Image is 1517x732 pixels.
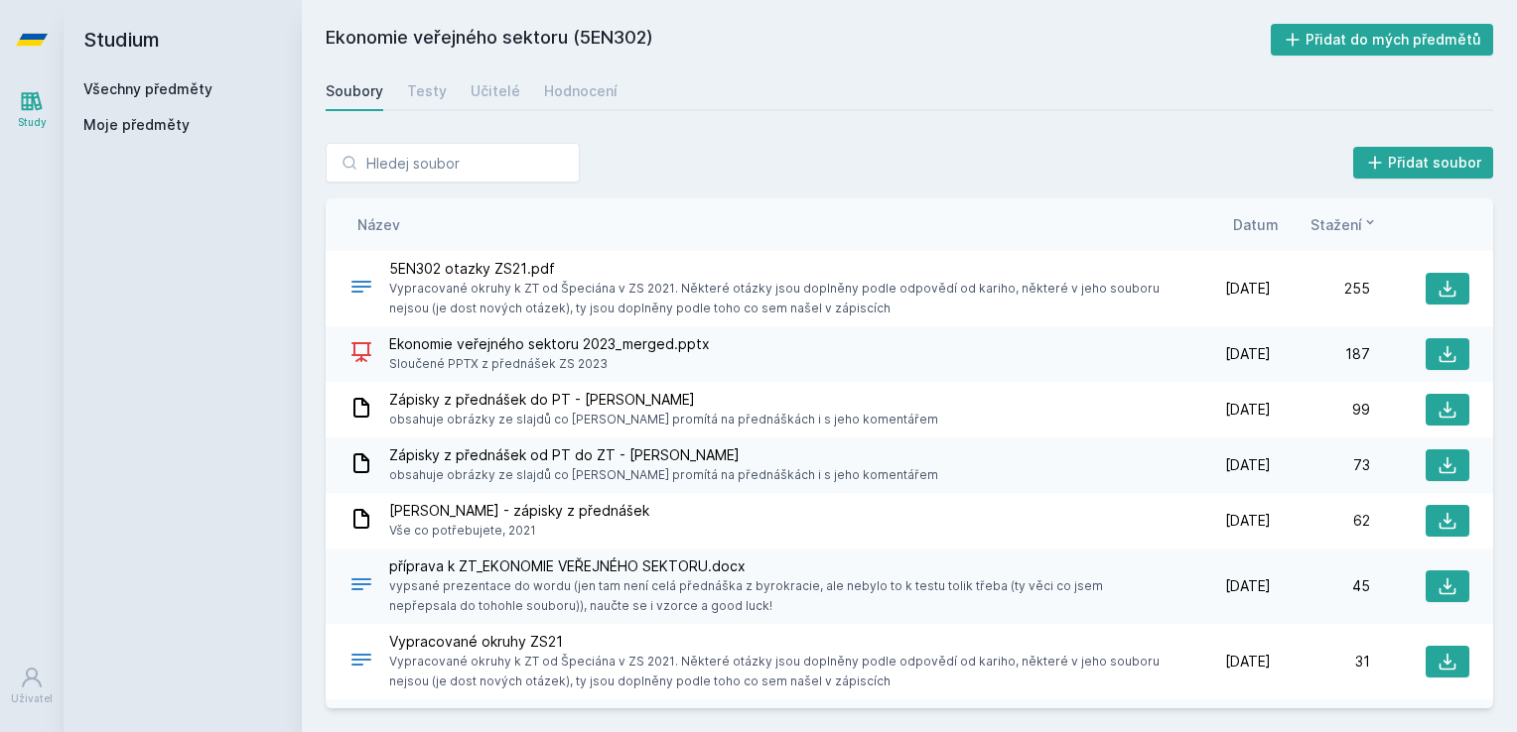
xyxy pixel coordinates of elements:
[326,71,383,111] a: Soubory
[83,80,212,97] a: Všechny předměty
[1233,214,1279,235] button: Datum
[389,501,649,521] span: [PERSON_NAME] - zápisky z přednášek
[349,275,373,304] div: PDF
[1271,279,1370,299] div: 255
[1271,344,1370,364] div: 187
[389,652,1164,691] span: Vypracované okruhy k ZT od Špeciána v ZS 2021. Některé otázky jsou doplněny podle odpovědí od kar...
[544,71,618,111] a: Hodnocení
[389,521,649,541] span: Vše co potřebujete, 2021
[1271,24,1494,56] button: Přidat do mých předmětů
[357,214,400,235] button: Název
[11,691,53,706] div: Uživatel
[326,81,383,101] div: Soubory
[1225,279,1271,299] span: [DATE]
[83,115,190,135] span: Moje předměty
[1225,652,1271,671] span: [DATE]
[18,115,47,130] div: Study
[1271,576,1370,596] div: 45
[1271,455,1370,475] div: 73
[389,259,1164,279] span: 5EN302 otazky ZS21.pdf
[1225,400,1271,420] span: [DATE]
[349,340,373,369] div: PPTX
[349,648,373,676] div: .PDF
[471,71,520,111] a: Učitelé
[1310,214,1378,235] button: Stažení
[407,71,447,111] a: Testy
[1225,576,1271,596] span: [DATE]
[544,81,618,101] div: Hodnocení
[471,81,520,101] div: Učitelé
[389,707,587,727] span: Shrnutí základních pojmů k ZT
[389,465,938,485] span: obsahuje obrázky ze slajdů co [PERSON_NAME] promítá na přednáškách i s jeho komentářem
[1225,344,1271,364] span: [DATE]
[389,632,1164,652] span: Vypracované okruhy ZS21
[389,334,710,354] span: Ekonomie veřejného sektoru 2023_merged.pptx
[4,656,60,716] a: Uživatel
[349,572,373,601] div: DOCX
[1310,214,1362,235] span: Stažení
[389,556,1164,576] span: příprava k ZT_EKONOMIE VEŘEJNÉHO SEKTORU.docx
[389,390,938,410] span: Zápisky z přednášek do PT - [PERSON_NAME]
[389,354,710,374] span: Sloučené PPTX z přednášek ZS 2023
[389,410,938,429] span: obsahuje obrázky ze slajdů co [PERSON_NAME] promítá na přednáškách i s jeho komentářem
[1271,511,1370,531] div: 62
[326,24,1271,56] h2: Ekonomie veřejného sektoru (5EN302)
[1271,400,1370,420] div: 99
[389,576,1164,616] span: vypsané prezentace do wordu (jen tam není celá přednáška z byrokracie, ale nebylo to k testu toli...
[326,143,580,183] input: Hledej soubor
[1353,147,1494,179] button: Přidat soubor
[389,445,938,465] span: Zápisky z přednášek od PT do ZT - [PERSON_NAME]
[389,279,1164,318] span: Vypracované okruhy k ZT od Špeciána v ZS 2021. Některé otázky jsou doplněny podle odpovědí od kar...
[4,79,60,140] a: Study
[1225,455,1271,475] span: [DATE]
[1271,652,1370,671] div: 31
[407,81,447,101] div: Testy
[1225,511,1271,531] span: [DATE]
